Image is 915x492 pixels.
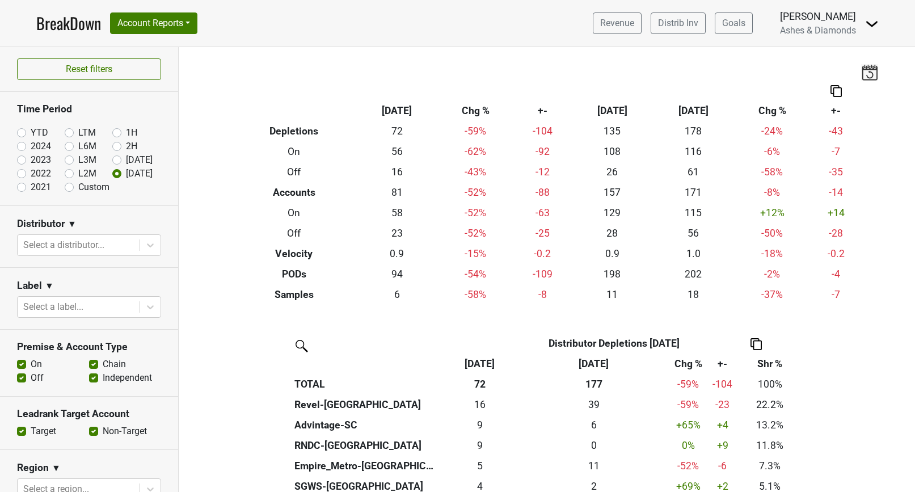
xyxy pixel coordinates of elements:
label: Custom [78,180,109,194]
th: Advintage-SC [292,415,440,435]
th: Empire_Metro-[GEOGRAPHIC_DATA] [292,456,440,476]
td: 56 [653,223,734,243]
td: 198 [571,264,652,284]
td: 115 [653,203,734,224]
td: 171 [653,183,734,203]
td: 61 [653,162,734,183]
td: -54 % [437,264,513,284]
label: 2022 [31,167,51,180]
th: 177 [520,374,668,394]
label: On [31,358,42,371]
th: Chg % [734,101,810,121]
div: 0 [522,438,665,453]
span: ▼ [68,217,77,231]
span: Ashes & Diamonds [780,25,856,36]
td: 178 [653,121,734,142]
td: -12 [513,162,571,183]
div: 16 [442,397,517,412]
a: Distrib Inv [651,12,706,34]
div: 5 [442,459,517,473]
td: 58 [356,203,437,224]
th: 5.750 [520,415,668,435]
th: RNDC-[GEOGRAPHIC_DATA] [292,435,440,456]
img: last_updated_date [861,64,878,80]
td: -52 % [437,203,513,224]
th: On [232,142,356,162]
label: Off [31,371,44,385]
td: -52 % [437,223,513,243]
h3: Premise & Account Type [17,341,161,353]
th: Shr %: activate to sort column ascending [737,354,803,374]
td: -52 % [668,456,709,476]
div: +9 [711,438,734,453]
button: Account Reports [110,12,197,34]
a: Revenue [593,12,642,34]
td: -2 % [734,264,810,284]
span: -59% [677,379,699,390]
td: 202 [653,264,734,284]
div: 9 [442,418,517,432]
td: -8 % [734,183,810,203]
h3: Leadrank Target Account [17,408,161,420]
td: 0.9 [571,243,652,264]
th: Revel-[GEOGRAPHIC_DATA] [292,394,440,415]
th: On [232,203,356,224]
td: 5.25 [440,456,520,476]
img: filter [292,336,310,354]
label: L3M [78,153,96,167]
td: -4 [810,264,862,284]
th: Velocity [232,243,356,264]
img: Copy to clipboard [830,85,842,97]
th: 0 [520,435,668,456]
td: -92 [513,142,571,162]
img: Dropdown Menu [865,17,879,31]
label: 2021 [31,180,51,194]
td: 7.3% [737,456,803,476]
label: 2H [126,140,137,153]
button: Reset filters [17,58,161,80]
td: -58 % [734,162,810,183]
td: -43 [810,121,862,142]
div: -23 [711,397,734,412]
div: 39 [522,397,665,412]
td: 0 % [668,435,709,456]
td: 135 [571,121,652,142]
td: 23 [356,223,437,243]
th: TOTAL [292,374,440,394]
td: -6 % [734,142,810,162]
th: +- [513,101,571,121]
th: Accounts [232,183,356,203]
th: &nbsp;: activate to sort column ascending [292,354,440,374]
label: Target [31,424,56,438]
th: Distributor Depletions [DATE] [520,333,709,354]
td: 8.5 [440,435,520,456]
td: 16 [440,394,520,415]
td: -8 [513,284,571,305]
td: 100% [737,374,803,394]
label: Independent [103,371,152,385]
label: 2023 [31,153,51,167]
td: 16 [356,162,437,183]
span: -104 [712,379,732,390]
td: -18 % [734,243,810,264]
td: -24 % [734,121,810,142]
td: 129 [571,203,652,224]
td: -37 % [734,284,810,305]
label: [DATE] [126,167,153,180]
td: 26 [571,162,652,183]
td: 116 [653,142,734,162]
td: 11 [571,284,652,305]
th: Sep '24: activate to sort column ascending [520,354,668,374]
label: [DATE] [126,153,153,167]
th: Chg %: activate to sort column ascending [668,354,709,374]
th: Samples [232,284,356,305]
td: 13.2% [737,415,803,435]
td: -58 % [437,284,513,305]
div: [PERSON_NAME] [780,9,856,24]
th: [DATE] [356,101,437,121]
div: 11 [522,459,665,473]
td: 0.9 [356,243,437,264]
h3: Time Period [17,103,161,115]
td: 28 [571,223,652,243]
h3: Label [17,280,42,292]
